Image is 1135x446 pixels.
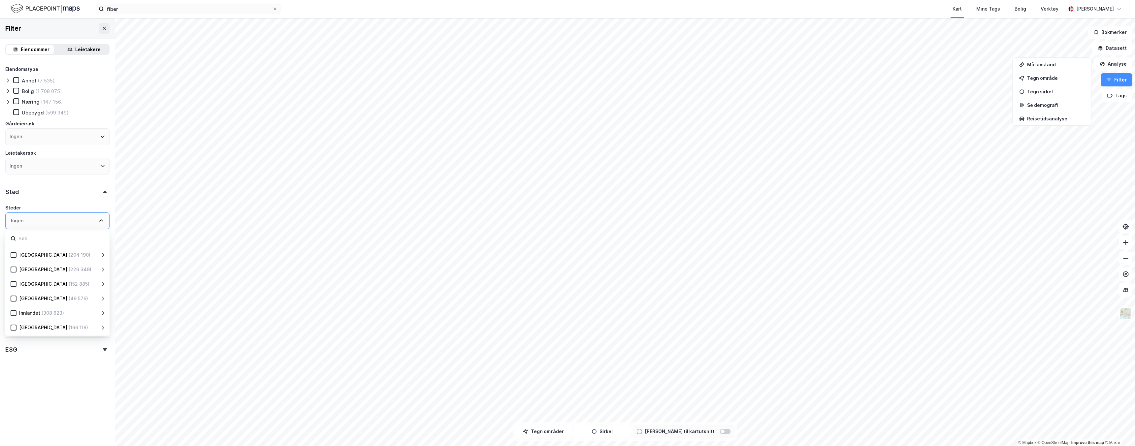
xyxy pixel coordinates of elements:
[1119,307,1132,320] img: Z
[1018,440,1036,445] a: Mapbox
[1027,75,1085,81] div: Tegn område
[1088,26,1132,39] button: Bokmerker
[5,188,19,196] div: Sted
[1094,57,1132,71] button: Analyse
[645,428,715,435] div: [PERSON_NAME] til kartutsnitt
[22,99,40,105] div: Næring
[1041,5,1058,13] div: Verktøy
[11,217,23,225] div: Ingen
[1102,89,1132,102] button: Tags
[22,110,44,116] div: Ubebygd
[1092,42,1132,55] button: Datasett
[41,99,63,105] div: (147 156)
[1102,414,1135,446] iframe: Chat Widget
[1027,116,1085,121] div: Reisetidsanalyse
[515,425,571,438] button: Tegn områder
[1027,89,1085,94] div: Tegn sirkel
[1101,73,1132,86] button: Filter
[22,78,36,84] div: Annet
[574,425,630,438] button: Sirkel
[104,4,272,14] input: Søk på adresse, matrikkel, gårdeiere, leietakere eller personer
[5,65,38,73] div: Eiendomstype
[1038,440,1070,445] a: OpenStreetMap
[45,110,69,116] div: (599 949)
[5,149,36,157] div: Leietakersøk
[35,88,62,94] div: (1 708 075)
[75,46,101,53] div: Leietakere
[22,88,34,94] div: Bolig
[5,23,21,34] div: Filter
[5,204,21,212] div: Steder
[38,78,55,84] div: (7 535)
[1015,5,1026,13] div: Bolig
[1027,102,1085,108] div: Se demografi
[21,46,49,53] div: Eiendommer
[953,5,962,13] div: Kart
[5,346,17,354] div: ESG
[1076,5,1114,13] div: [PERSON_NAME]
[5,120,34,128] div: Gårdeiersøk
[1071,440,1104,445] a: Improve this map
[1027,62,1085,67] div: Mål avstand
[10,162,22,170] div: Ingen
[976,5,1000,13] div: Mine Tags
[10,133,22,141] div: Ingen
[11,3,80,15] img: logo.f888ab2527a4732fd821a326f86c7f29.svg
